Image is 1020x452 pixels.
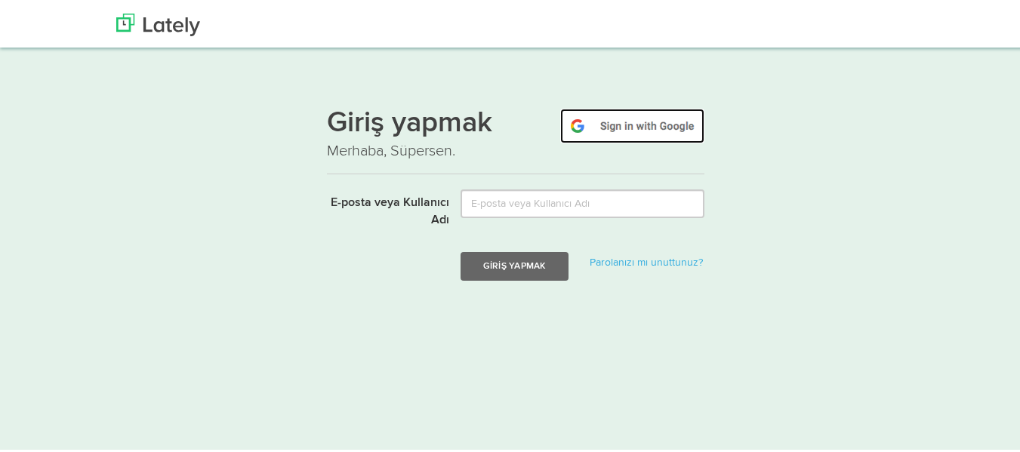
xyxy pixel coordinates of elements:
[461,250,569,278] button: Giriş yapmak
[327,140,455,158] font: Merhaba, Süpersen.
[590,255,703,266] a: Parolanızı mı unuttunuz?
[327,107,492,136] font: Giriş yapmak
[461,187,704,216] input: E-posta veya Kullanıcı Adı
[560,106,704,141] img: google-signin.png
[331,195,449,224] font: E-posta veya Kullanıcı Adı
[116,11,200,34] img: Son zamanlarda
[483,259,546,268] font: Giriş yapmak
